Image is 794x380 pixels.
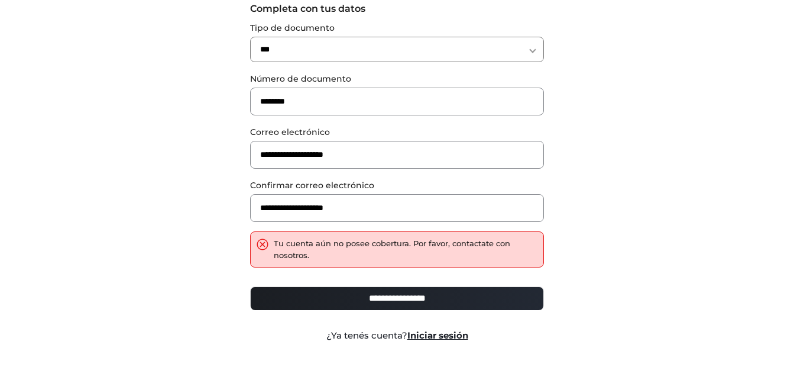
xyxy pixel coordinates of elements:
div: Tu cuenta aún no posee cobertura. Por favor, contactate con nosotros. [274,238,537,261]
label: Tipo de documento [250,22,544,34]
label: Confirmar correo electrónico [250,179,544,192]
label: Completa con tus datos [250,2,544,16]
a: Iniciar sesión [407,330,468,341]
label: Correo electrónico [250,126,544,139]
div: ¿Ya tenés cuenta? [241,329,553,343]
label: Número de documento [250,73,544,85]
